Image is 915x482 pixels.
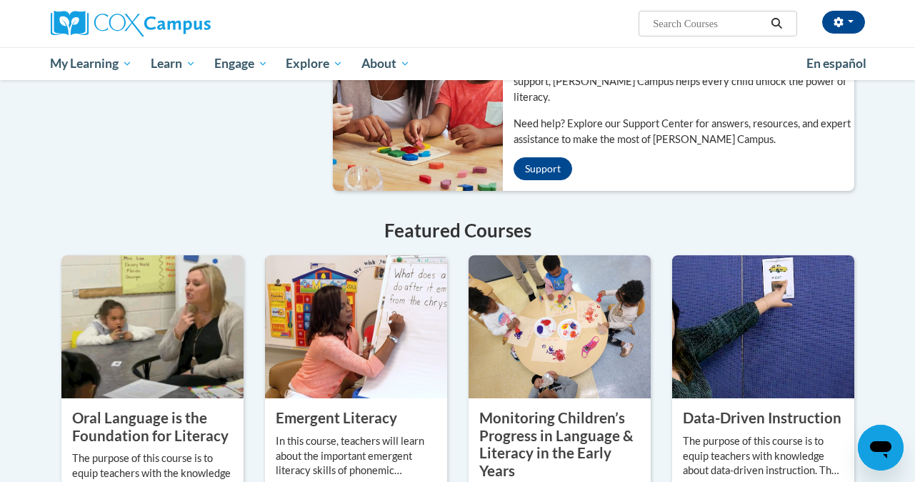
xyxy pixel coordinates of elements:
[822,11,865,34] button: Account Settings
[806,56,866,71] span: En español
[683,434,844,479] p: The purpose of this course is to equip teachers with knowledge about data-driven instruction. The...
[61,217,854,245] h4: Featured Courses
[141,47,205,80] a: Learn
[214,55,268,72] span: Engage
[352,47,419,80] a: About
[151,55,196,72] span: Learn
[683,409,841,426] property: Data-Driven Instruction
[276,47,352,80] a: Explore
[514,116,854,147] p: Need help? Explore our Support Center for answers, resources, and expert assistance to make the m...
[51,11,211,36] img: Cox Campus
[479,409,634,479] property: Monitoring Children’s Progress in Language & Literacy in the Early Years
[286,55,343,72] span: Explore
[205,47,277,80] a: Engage
[514,157,572,180] a: Support
[41,47,142,80] a: My Learning
[766,15,787,32] button: Search
[51,11,308,36] a: Cox Campus
[469,255,651,398] img: Monitoring Children’s Progress in Language & Literacy in the Early Years
[361,55,410,72] span: About
[265,255,447,398] img: Emergent Literacy
[514,58,854,105] p: Empowering educators with free, research-based resources and expert support, [PERSON_NAME] Campus...
[72,409,229,444] property: Oral Language is the Foundation for Literacy
[276,409,397,426] property: Emergent Literacy
[651,15,766,32] input: Search Courses
[276,434,436,479] p: In this course, teachers will learn about the important emergent literacy skills of phonemic awar...
[858,425,904,471] iframe: Button to launch messaging window
[672,255,854,398] img: Data-Driven Instruction
[50,55,132,72] span: My Learning
[797,49,876,79] a: En español
[40,47,876,80] div: Main menu
[61,255,244,398] img: Oral Language is the Foundation for Literacy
